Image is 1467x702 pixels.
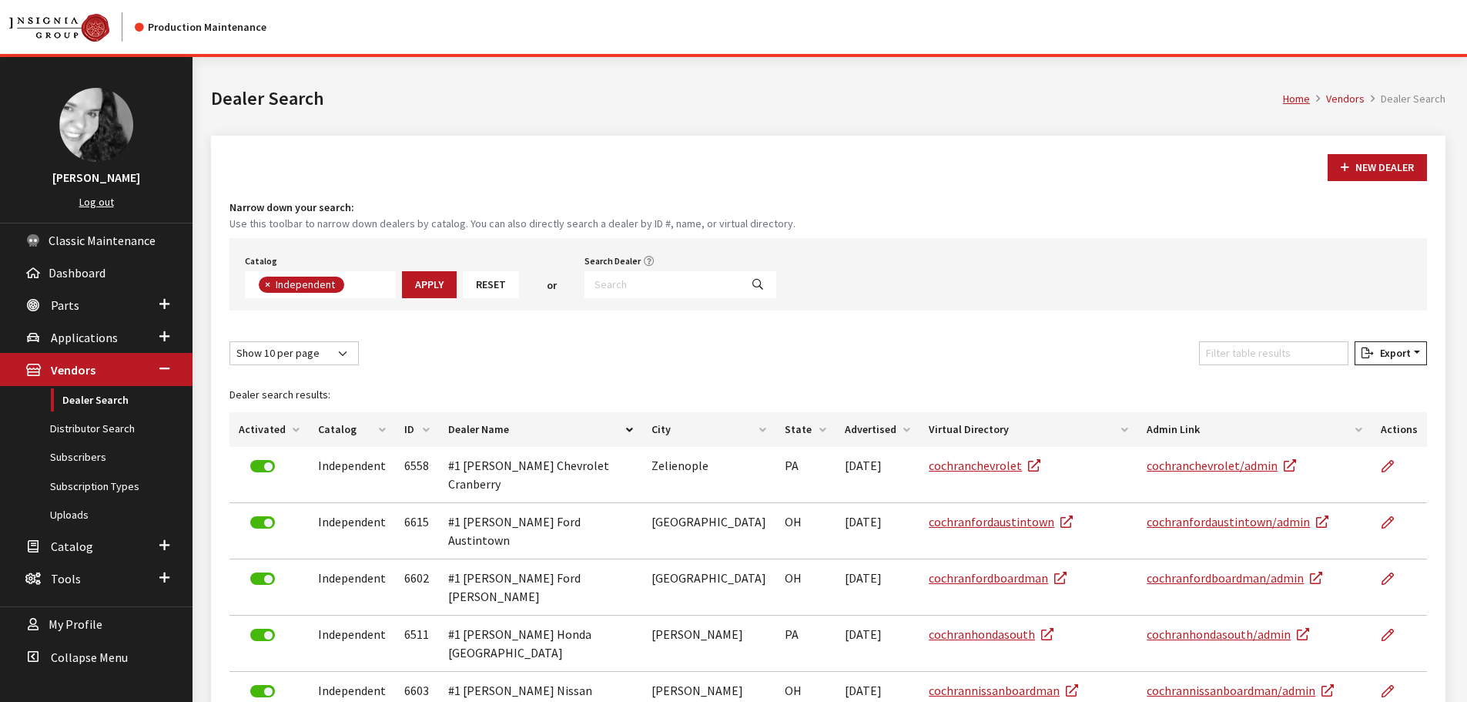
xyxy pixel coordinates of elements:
button: Remove item [259,277,274,293]
span: Select [245,271,396,298]
a: Insignia Group logo [9,12,135,42]
label: Deactivate Dealer [250,685,275,697]
a: Edit Dealer [1381,559,1407,598]
button: Export [1355,341,1427,365]
th: Virtual Directory: activate to sort column ascending [919,412,1137,447]
textarea: Search [348,279,357,293]
span: Export [1374,346,1411,360]
label: Deactivate Dealer [250,573,275,585]
input: Filter table results [1199,341,1348,365]
td: #1 [PERSON_NAME] Honda [GEOGRAPHIC_DATA] [439,616,642,672]
label: Deactivate Dealer [250,629,275,641]
button: Reset [463,271,519,298]
td: [DATE] [836,616,919,672]
input: Search [584,271,740,298]
span: Parts [51,297,79,313]
td: PA [775,616,835,672]
td: [PERSON_NAME] [642,616,776,672]
th: Advertised: activate to sort column ascending [836,412,919,447]
a: Edit Dealer [1381,447,1407,485]
td: 6558 [395,447,438,503]
span: Independent [274,277,339,291]
h3: [PERSON_NAME] [15,168,177,186]
td: Zelienople [642,447,776,503]
a: cochrannissanboardman [929,683,1078,698]
label: Deactivate Dealer [250,516,275,529]
div: Production Maintenance [135,19,266,35]
th: Admin Link: activate to sort column ascending [1137,412,1371,447]
td: [DATE] [836,559,919,616]
th: State: activate to sort column ascending [775,412,835,447]
a: Edit Dealer [1381,616,1407,654]
td: [GEOGRAPHIC_DATA] [642,503,776,559]
label: Deactivate Dealer [250,460,275,472]
a: cochranhondasouth [929,626,1053,642]
a: cochranfordaustintown [929,514,1073,529]
td: OH [775,503,835,559]
td: 6511 [395,616,438,672]
h1: Dealer Search [211,85,1283,113]
td: #1 [PERSON_NAME] Ford Austintown [439,503,642,559]
label: Search Dealer [584,254,641,268]
td: #1 [PERSON_NAME] Ford [PERSON_NAME] [439,559,642,616]
li: Independent [259,277,344,293]
td: Independent [309,616,395,672]
td: #1 [PERSON_NAME] Chevrolet Cranberry [439,447,642,503]
a: Log out [79,195,114,209]
span: Classic Maintenance [49,233,156,248]
th: Actions [1372,412,1427,447]
a: cochranfordaustintown/admin [1147,514,1328,529]
td: 6602 [395,559,438,616]
span: Vendors [51,363,95,378]
span: Applications [51,330,118,345]
small: Use this toolbar to narrow down dealers by catalog. You can also directly search a dealer by ID #... [229,216,1427,232]
td: [GEOGRAPHIC_DATA] [642,559,776,616]
a: cochranfordboardman [929,570,1067,586]
a: cochranchevrolet [929,458,1040,473]
a: Edit Dealer [1381,503,1407,542]
th: Dealer Name: activate to sort column descending [439,412,642,447]
td: Independent [309,447,395,503]
caption: Dealer search results: [229,378,1427,412]
th: Activated: activate to sort column ascending [229,412,309,447]
a: cochranfordboardman/admin [1147,570,1322,586]
th: City: activate to sort column ascending [642,412,776,447]
button: Search [739,271,776,298]
td: [DATE] [836,503,919,559]
a: cochranchevrolet/admin [1147,458,1296,473]
li: Dealer Search [1365,91,1445,107]
span: Tools [51,571,81,586]
td: OH [775,559,835,616]
img: Khrystal Dorton [59,88,133,162]
td: PA [775,447,835,503]
th: Catalog: activate to sort column ascending [309,412,395,447]
span: My Profile [49,617,102,633]
button: New Dealer [1328,154,1427,181]
img: Catalog Maintenance [9,14,109,42]
a: cochranhondasouth/admin [1147,626,1309,642]
a: cochrannissanboardman/admin [1147,683,1334,698]
label: Catalog [245,254,277,268]
th: ID: activate to sort column ascending [395,412,438,447]
td: 6615 [395,503,438,559]
h4: Narrow down your search: [229,200,1427,216]
td: Independent [309,559,395,616]
span: × [265,277,270,291]
button: Apply [402,271,457,298]
span: or [547,277,557,294]
span: Dashboard [49,265,106,280]
span: Catalog [51,539,93,554]
a: Home [1283,92,1310,106]
td: Independent [309,503,395,559]
span: Collapse Menu [51,650,128,665]
li: Vendors [1310,91,1365,107]
td: [DATE] [836,447,919,503]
